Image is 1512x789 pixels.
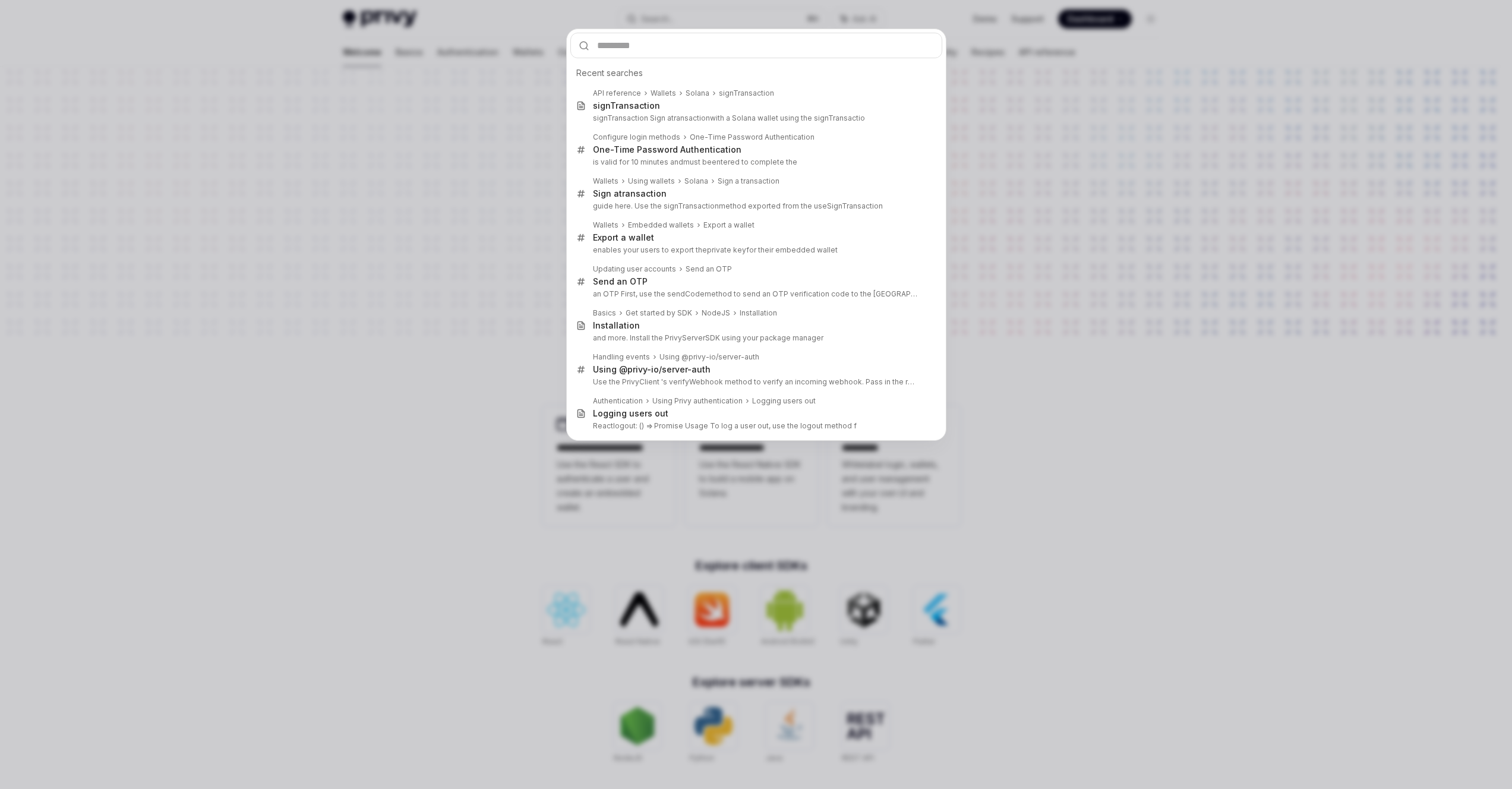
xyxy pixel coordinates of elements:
b: logout [613,421,636,430]
div: Authentication [593,396,643,406]
div: Using wallets [628,176,675,186]
p: an OTP First, use the send method to send an OTP verification code to the [GEOGRAPHIC_DATA] [593,289,917,299]
div: Sign a transaction [718,176,779,186]
div: Handling events [593,352,650,362]
div: Send an OTP [686,264,732,274]
div: Wallets [593,220,618,230]
div: Configure login methods [593,132,680,142]
p: guide here. Use the sign method exported from the useSignTransaction [593,201,917,211]
b: Transaction [678,201,719,210]
div: One-Time Password Authentication [690,132,815,142]
div: Using Privy authentication [652,396,743,406]
b: transaction [671,113,710,122]
div: Export a wallet [703,220,755,230]
div: One-Time Password Authentication [593,144,741,155]
div: Installation [740,308,777,318]
div: Using @privy-io/server-auth [593,364,711,375]
div: API reference [593,89,641,98]
div: Updating user accounts [593,264,676,274]
p: Use the PrivyClient 's verifyWebhook method to verify an incoming webhook. Pass in the request body, [593,377,917,387]
div: sign [593,100,660,111]
div: NodeJS [702,308,730,318]
p: signTransaction Sign a with a Solana wallet using the signTransactio [593,113,917,123]
div: Solana [686,89,709,98]
div: Using @privy-io/server-auth [659,352,759,362]
div: Solana [684,176,708,186]
div: Wallets [651,89,676,98]
span: Recent searches [576,67,643,79]
div: Export a wallet [593,232,654,243]
div: Logging users out [752,396,816,406]
b: must be [683,157,712,166]
div: Installation [593,320,640,331]
div: Embedded wallets [628,220,694,230]
p: and more. Install the Privy SDK using your package manager [593,333,917,343]
p: is valid for 10 minutes and entered to complete the [593,157,917,167]
p: React : () => Promise Usage To log a user out, use the logout method f [593,421,917,431]
div: Wallets [593,176,618,186]
b: Code [685,289,705,298]
b: private key [707,245,746,254]
p: enables your users to export the for their embedded wallet [593,245,917,255]
b: Server [682,333,705,342]
div: Sign a [593,188,667,199]
div: Logging users out [593,408,668,419]
b: Transaction [610,100,660,111]
div: Get started by SDK [626,308,692,318]
div: Basics [593,308,616,318]
div: signTransaction [719,89,774,98]
b: transaction [619,188,667,198]
div: Send an OTP [593,276,648,287]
